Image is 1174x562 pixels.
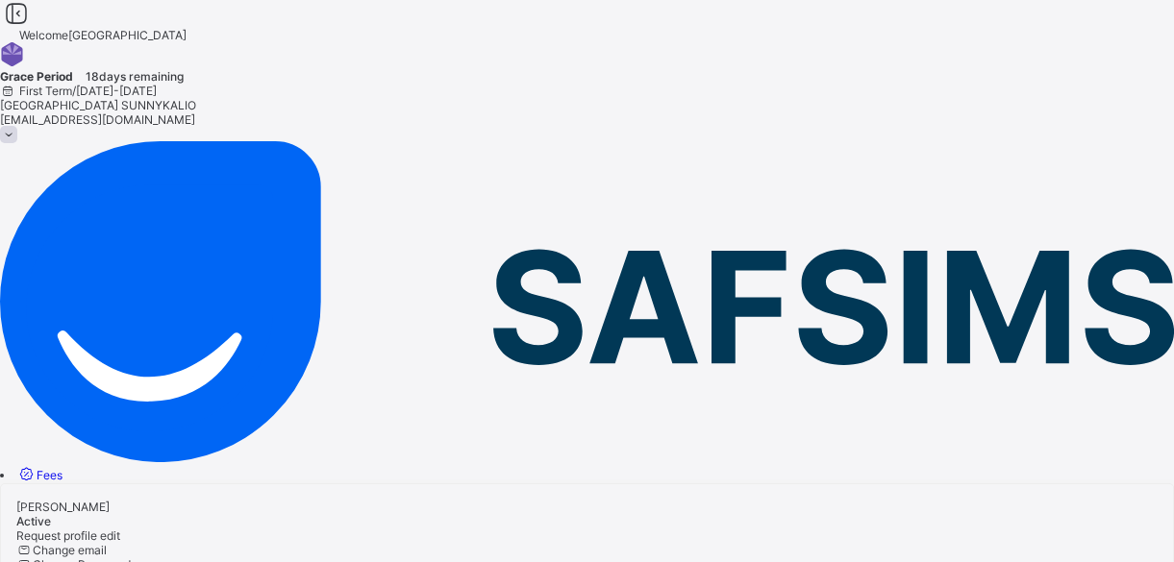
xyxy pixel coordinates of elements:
span: Welcome [GEOGRAPHIC_DATA] [19,28,187,42]
a: Fees [16,468,62,482]
span: Fees [37,468,62,482]
span: Active [16,514,51,528]
span: Change email [33,543,107,557]
span: 18 days remaining [86,69,184,84]
span: [PERSON_NAME] [16,500,110,514]
span: Request profile edit [16,528,120,543]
